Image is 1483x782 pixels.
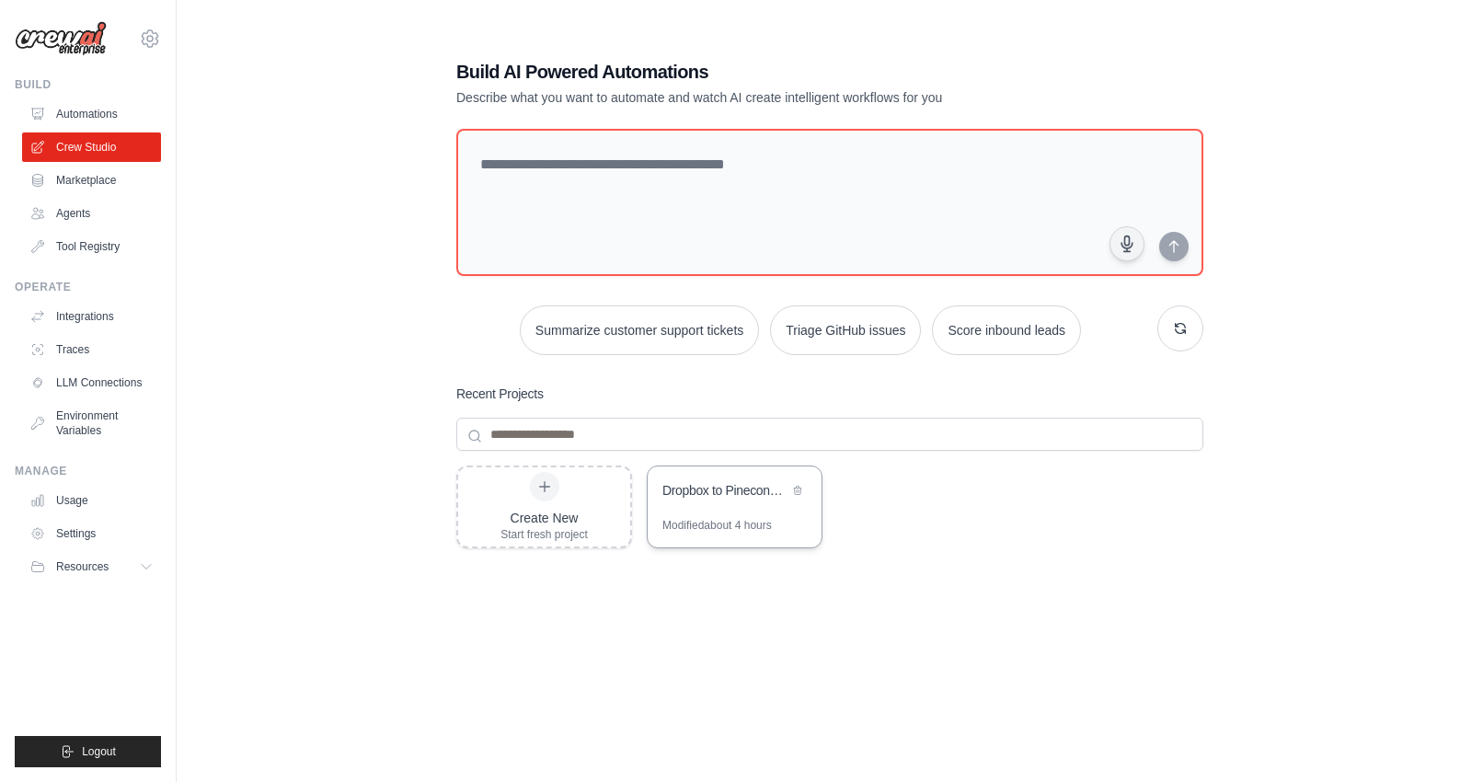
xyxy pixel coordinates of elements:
div: Modified about 4 hours [662,518,772,533]
button: Resources [22,552,161,581]
img: Logo [15,21,107,56]
button: Logout [15,736,161,767]
button: Triage GitHub issues [770,305,921,355]
a: Settings [22,519,161,548]
a: Integrations [22,302,161,331]
div: Operate [15,280,161,294]
iframe: Chat Widget [1391,694,1483,782]
h3: Recent Projects [456,385,544,403]
p: Describe what you want to automate and watch AI create intelligent workflows for you [456,88,1075,107]
button: Summarize customer support tickets [520,305,759,355]
a: Marketplace [22,166,161,195]
a: Crew Studio [22,132,161,162]
div: Create New [500,509,588,527]
a: LLM Connections [22,368,161,397]
span: Logout [82,744,116,759]
div: Dropbox to Pinecone RAG Migration [662,481,788,500]
div: Start fresh project [500,527,588,542]
button: Delete project [788,481,807,500]
span: Resources [56,559,109,574]
button: Score inbound leads [932,305,1081,355]
a: Automations [22,99,161,129]
button: Click to speak your automation idea [1109,226,1144,261]
a: Environment Variables [22,401,161,445]
a: Tool Registry [22,232,161,261]
div: Build [15,77,161,92]
button: Get new suggestions [1157,305,1203,351]
h1: Build AI Powered Automations [456,59,1075,85]
a: Traces [22,335,161,364]
a: Usage [22,486,161,515]
div: Manage [15,464,161,478]
a: Agents [22,199,161,228]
